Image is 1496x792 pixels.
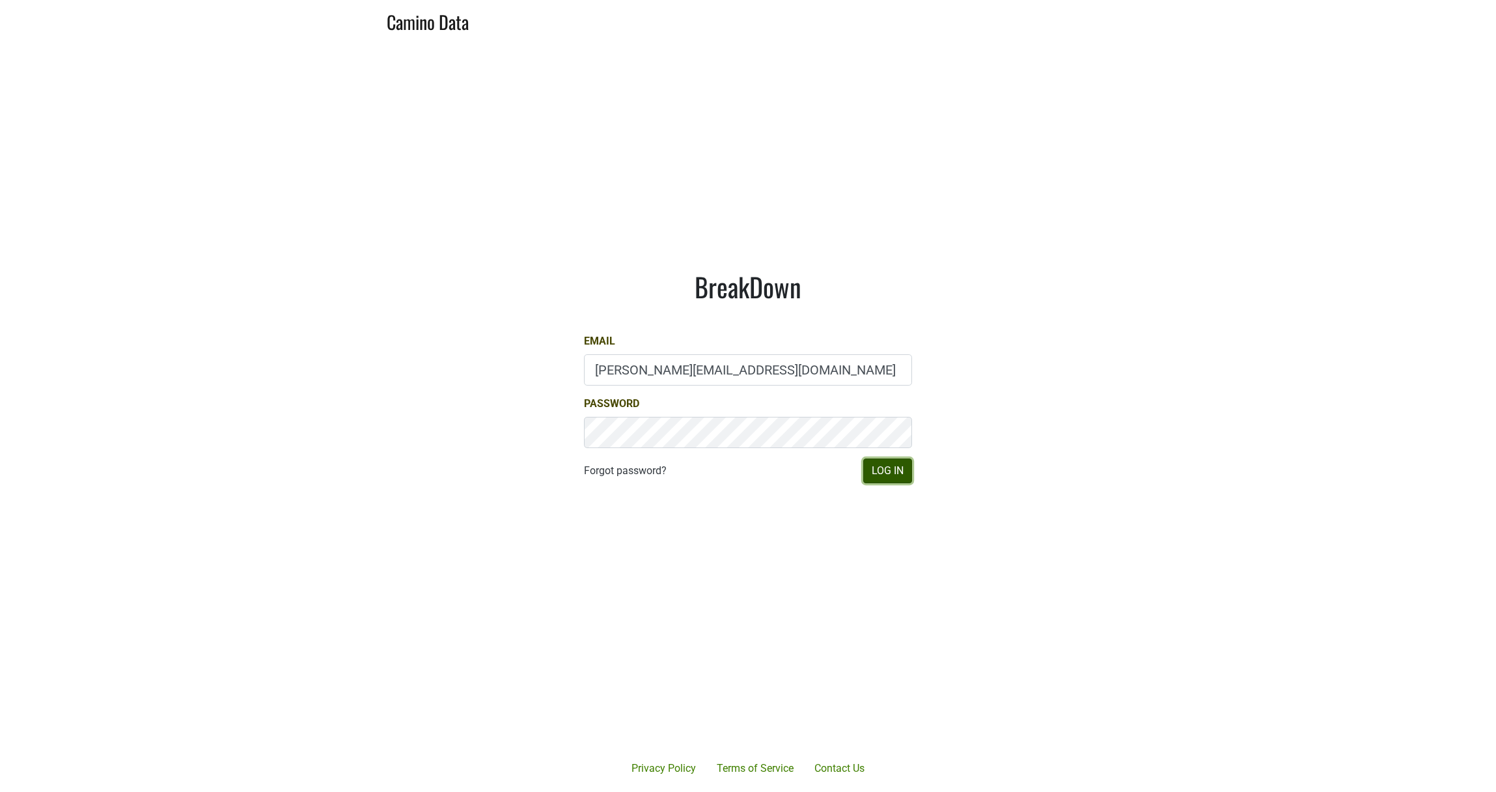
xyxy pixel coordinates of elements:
h1: BreakDown [584,271,912,302]
a: Forgot password? [584,463,667,479]
label: Password [584,396,639,412]
a: Terms of Service [706,756,804,782]
button: Log In [863,459,912,483]
a: Camino Data [387,5,469,36]
a: Contact Us [804,756,875,782]
a: Privacy Policy [621,756,706,782]
label: Email [584,333,615,349]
